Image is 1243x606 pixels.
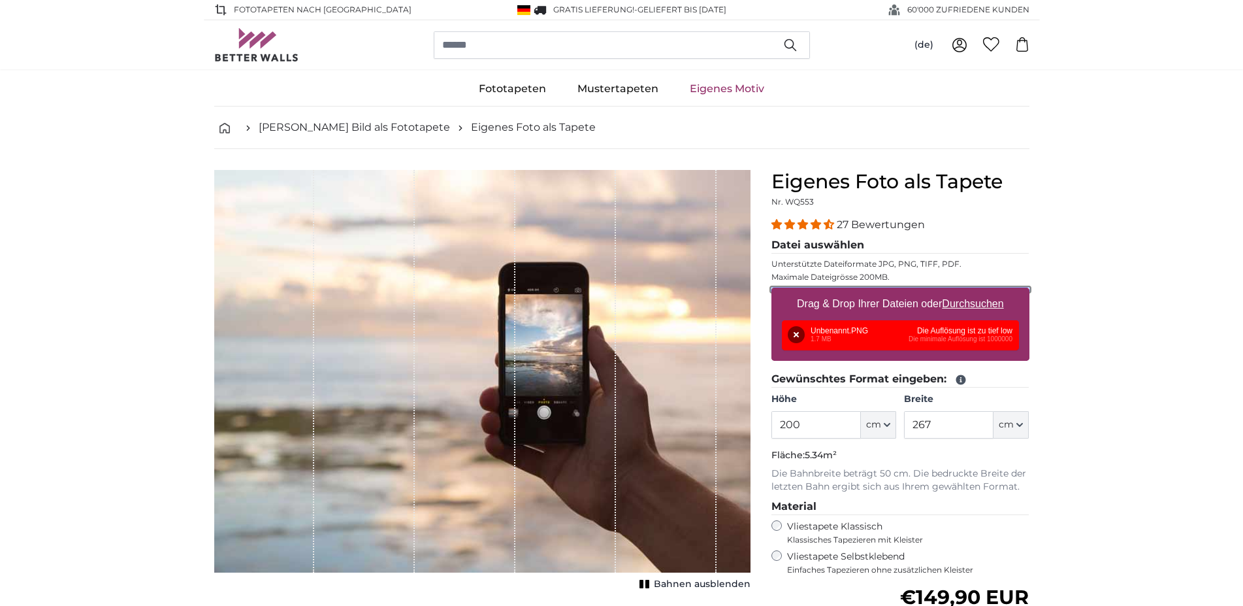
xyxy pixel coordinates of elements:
a: [PERSON_NAME] Bild als Fototapete [259,120,450,135]
span: Geliefert bis [DATE] [638,5,726,14]
label: Breite [904,393,1029,406]
button: Bahnen ausblenden [636,575,751,594]
label: Höhe [771,393,896,406]
legend: Material [771,499,1029,515]
span: Einfaches Tapezieren ohne zusätzlichen Kleister [787,565,1029,575]
span: 4.41 stars [771,218,837,231]
p: Die Bahnbreite beträgt 50 cm. Die bedruckte Breite der letzten Bahn ergibt sich aus Ihrem gewählt... [771,467,1029,494]
span: cm [866,418,881,431]
span: Fototapeten nach [GEOGRAPHIC_DATA] [234,4,412,16]
span: 27 Bewertungen [837,218,925,231]
div: 1 of 1 [214,170,751,594]
span: Klassisches Tapezieren mit Kleister [787,535,1018,545]
legend: Datei auswählen [771,237,1029,254]
a: Eigenes Foto als Tapete [471,120,596,135]
span: cm [999,418,1014,431]
button: cm [861,411,896,439]
span: Nr. WQ553 [771,197,814,207]
h1: Eigenes Foto als Tapete [771,170,1029,194]
button: cm [993,411,1029,439]
legend: Gewünschtes Format eingeben: [771,371,1029,388]
p: Fläche: [771,449,1029,462]
img: Deutschland [517,5,530,15]
p: Maximale Dateigrösse 200MB. [771,272,1029,282]
label: Drag & Drop Ihrer Dateien oder [792,291,1009,317]
span: 5.34m² [805,449,837,461]
label: Vliestapete Selbstklebend [787,550,1029,575]
span: Bahnen ausblenden [654,578,751,591]
span: - [634,5,726,14]
u: Durchsuchen [942,298,1003,309]
a: Eigenes Motiv [674,72,780,106]
span: 60'000 ZUFRIEDENE KUNDEN [907,4,1029,16]
nav: breadcrumbs [214,107,1029,149]
button: (de) [904,33,944,57]
a: Fototapeten [463,72,562,106]
label: Vliestapete Klassisch [787,520,1018,545]
p: Unterstützte Dateiformate JPG, PNG, TIFF, PDF. [771,259,1029,269]
img: Betterwalls [214,28,299,61]
a: Mustertapeten [562,72,674,106]
span: GRATIS Lieferung! [553,5,634,14]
